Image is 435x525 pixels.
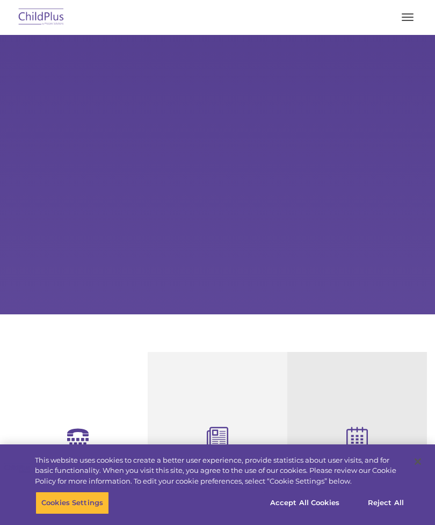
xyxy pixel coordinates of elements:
[35,492,109,514] button: Cookies Settings
[352,492,419,514] button: Reject All
[16,5,67,30] img: ChildPlus by Procare Solutions
[35,455,405,487] div: This website uses cookies to create a better user experience, provide statistics about user visit...
[264,492,345,514] button: Accept All Cookies
[406,450,430,473] button: Close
